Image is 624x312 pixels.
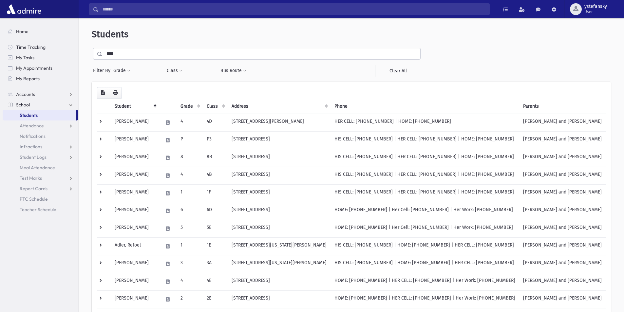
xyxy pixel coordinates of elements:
[111,290,159,308] td: [PERSON_NAME]
[519,114,606,131] td: [PERSON_NAME] and [PERSON_NAME]
[519,202,606,220] td: [PERSON_NAME] and [PERSON_NAME]
[331,255,519,273] td: HIS CELL: [PHONE_NUMBER] | HOME: [PHONE_NUMBER] | HER CELL: [PHONE_NUMBER]
[20,207,56,212] span: Teacher Schedule
[111,131,159,149] td: [PERSON_NAME]
[111,273,159,290] td: [PERSON_NAME]
[331,290,519,308] td: HOME: [PHONE_NUMBER] | HER CELL: [PHONE_NUMBER] | Her Work: [PHONE_NUMBER]
[177,131,203,149] td: P
[519,167,606,184] td: [PERSON_NAME] and [PERSON_NAME]
[3,73,78,84] a: My Reports
[228,255,331,273] td: [STREET_ADDRESS][US_STATE][PERSON_NAME]
[519,290,606,308] td: [PERSON_NAME] and [PERSON_NAME]
[177,220,203,237] td: 5
[203,167,228,184] td: 4B
[3,194,78,204] a: PTC Schedule
[20,165,55,171] span: Meal Attendance
[3,204,78,215] a: Teacher Schedule
[331,131,519,149] td: HIS CELL: [PHONE_NUMBER] | HER CELL: [PHONE_NUMBER] | HOME: [PHONE_NUMBER]
[519,255,606,273] td: [PERSON_NAME] and [PERSON_NAME]
[177,149,203,167] td: 8
[519,273,606,290] td: [PERSON_NAME] and [PERSON_NAME]
[3,131,78,141] a: Notifications
[519,184,606,202] td: [PERSON_NAME] and [PERSON_NAME]
[519,99,606,114] th: Parents
[177,99,203,114] th: Grade: activate to sort column ascending
[16,76,40,82] span: My Reports
[331,167,519,184] td: HIS CELL: [PHONE_NUMBER] | HER CELL: [PHONE_NUMBER] | HOME: [PHONE_NUMBER]
[109,87,122,99] button: Print
[331,99,519,114] th: Phone
[331,237,519,255] td: HIS CELL: [PHONE_NUMBER] | HOME: [PHONE_NUMBER] | HER CELL: [PHONE_NUMBER]
[97,87,109,99] button: CSV
[331,149,519,167] td: HIS CELL: [PHONE_NUMBER] | HER CELL: [PHONE_NUMBER] | HOME: [PHONE_NUMBER]
[111,114,159,131] td: [PERSON_NAME]
[16,44,46,50] span: Time Tracking
[228,167,331,184] td: [STREET_ADDRESS]
[20,196,48,202] span: PTC Schedule
[92,29,128,40] span: Students
[177,184,203,202] td: 1
[177,202,203,220] td: 6
[20,123,44,129] span: Attendance
[3,100,78,110] a: School
[331,184,519,202] td: HIS CELL: [PHONE_NUMBER] | HER CELL: [PHONE_NUMBER] | HOME: [PHONE_NUMBER]
[177,167,203,184] td: 4
[16,91,35,97] span: Accounts
[203,131,228,149] td: P3
[111,184,159,202] td: [PERSON_NAME]
[20,112,38,118] span: Students
[228,202,331,220] td: [STREET_ADDRESS]
[203,184,228,202] td: 1F
[20,175,42,181] span: Test Marks
[93,67,113,74] span: Filter By
[228,149,331,167] td: [STREET_ADDRESS]
[177,273,203,290] td: 4
[3,152,78,162] a: Student Logs
[20,144,42,150] span: Infractions
[203,202,228,220] td: 6D
[177,290,203,308] td: 2
[111,167,159,184] td: [PERSON_NAME]
[111,255,159,273] td: [PERSON_NAME]
[519,149,606,167] td: [PERSON_NAME] and [PERSON_NAME]
[111,237,159,255] td: Adler, Refoel
[584,9,607,14] span: User
[203,99,228,114] th: Class: activate to sort column ascending
[177,237,203,255] td: 1
[203,290,228,308] td: 2E
[5,3,43,16] img: AdmirePro
[3,26,78,37] a: Home
[3,183,78,194] a: Report Cards
[113,65,131,77] button: Grade
[3,141,78,152] a: Infractions
[228,220,331,237] td: [STREET_ADDRESS]
[3,110,76,120] a: Students
[228,99,331,114] th: Address: activate to sort column ascending
[3,173,78,183] a: Test Marks
[16,28,28,34] span: Home
[228,237,331,255] td: [STREET_ADDRESS][US_STATE][PERSON_NAME]
[111,220,159,237] td: [PERSON_NAME]
[203,149,228,167] td: 8B
[203,273,228,290] td: 4E
[228,273,331,290] td: [STREET_ADDRESS]
[203,255,228,273] td: 3A
[3,63,78,73] a: My Appointments
[228,184,331,202] td: [STREET_ADDRESS]
[331,273,519,290] td: HOME: [PHONE_NUMBER] | HER CELL: [PHONE_NUMBER] | Her Work: [PHONE_NUMBER]
[203,220,228,237] td: 5E
[16,65,52,71] span: My Appointments
[203,114,228,131] td: 4D
[203,237,228,255] td: 1E
[3,52,78,63] a: My Tasks
[519,220,606,237] td: [PERSON_NAME] and [PERSON_NAME]
[228,290,331,308] td: [STREET_ADDRESS]
[99,3,489,15] input: Search
[20,186,47,192] span: Report Cards
[111,99,159,114] th: Student: activate to sort column descending
[3,120,78,131] a: Attendance
[16,102,30,108] span: School
[331,220,519,237] td: HOME: [PHONE_NUMBER] | Her Cell: [PHONE_NUMBER] | Her Work: [PHONE_NUMBER]
[20,154,47,160] span: Student Logs
[519,131,606,149] td: [PERSON_NAME] and [PERSON_NAME]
